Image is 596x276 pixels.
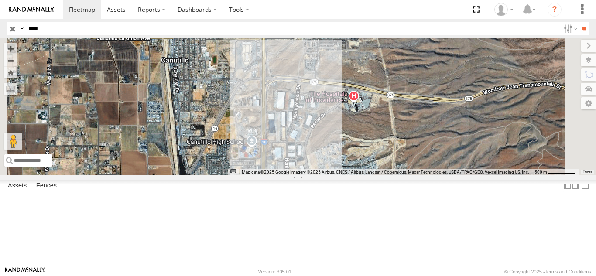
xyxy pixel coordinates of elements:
label: Measure [4,83,17,95]
a: Visit our Website [5,267,45,276]
span: 500 m [534,170,547,174]
div: Daniel Lupio [491,3,517,16]
label: Hide Summary Table [581,180,589,192]
button: Zoom out [4,55,17,67]
button: Drag Pegman onto the map to open Street View [4,133,22,150]
label: Assets [3,180,31,192]
span: Map data ©2025 Google Imagery ©2025 Airbus, CNES / Airbus, Landsat / Copernicus, Maxar Technologi... [242,170,529,174]
button: Zoom Home [4,67,17,78]
button: Keyboard shortcuts [230,169,236,173]
a: Terms [583,170,592,174]
button: Map Scale: 500 m per 62 pixels [532,169,579,175]
label: Map Settings [581,97,596,109]
button: Zoom in [4,43,17,55]
a: Terms and Conditions [545,269,591,274]
label: Dock Summary Table to the Right [572,180,580,192]
label: Fences [32,180,61,192]
img: rand-logo.svg [9,7,54,13]
div: Version: 305.01 [258,269,291,274]
label: Search Query [18,22,25,35]
label: Dock Summary Table to the Left [563,180,572,192]
div: © Copyright 2025 - [504,269,591,274]
i: ? [548,3,562,17]
label: Search Filter Options [560,22,579,35]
